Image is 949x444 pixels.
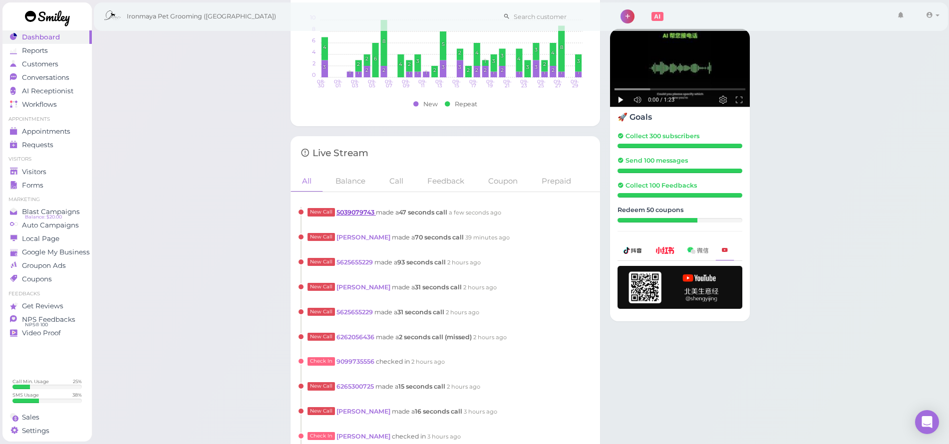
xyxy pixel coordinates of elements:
[308,382,335,390] div: New Call
[291,170,323,192] a: All
[2,125,92,138] a: Appointments
[408,69,410,76] text: 1
[22,33,60,41] span: Dashboard
[336,358,376,365] a: 9099735556
[687,247,708,253] img: wechat-a99521bb4f7854bbf8f190d1356e2cdb.png
[577,69,579,76] text: 1
[2,411,92,424] a: Sales
[530,170,583,192] a: Prepaid
[402,80,409,85] span: 09-09
[336,408,464,415] div: made a
[2,219,92,232] a: Auto Campaigns
[538,80,545,85] span: 09-25
[22,302,63,310] span: Get Reviews
[477,170,529,192] a: Coupon
[518,69,520,76] text: 1
[493,69,495,76] text: 1
[25,321,48,329] span: NPS® 100
[447,259,481,266] span: 09/29/2025 01:32pm
[473,334,507,341] span: 09/29/2025 01:03pm
[458,64,461,70] text: 3
[618,266,742,309] img: youtube-h-92280983ece59b2848f85fc261e8ffad.png
[2,313,92,326] a: NPS Feedbacks NPS® 100
[22,141,53,149] span: Requests
[458,49,461,56] text: 2
[308,258,335,266] div: New Call
[336,283,463,291] div: made a
[447,383,480,390] span: 09/29/2025 12:57pm
[2,272,92,286] a: Coupons
[336,233,465,241] div: made a
[22,73,69,82] span: Conversations
[22,100,57,109] span: Workflows
[2,98,92,111] a: Workflows
[555,80,562,85] span: 09-27
[22,315,75,324] span: NPS Feedbacks
[382,66,385,73] text: 2
[415,233,464,241] span: 70 seconds call
[336,408,392,415] a: [PERSON_NAME]
[308,233,335,241] div: New Call
[22,275,52,283] span: Coupons
[22,329,61,337] span: Video Proof
[308,283,335,291] div: New Call
[419,80,426,85] span: 09-11
[22,221,79,229] span: Auto Campaigns
[336,333,376,341] a: 6262056436
[436,80,443,85] span: 09-13
[417,69,419,76] text: 1
[336,233,392,241] a: [PERSON_NAME]
[291,136,600,170] div: Live Stream
[470,80,477,85] span: 09-17
[2,424,92,438] a: Settings
[22,427,49,435] span: Settings
[2,179,92,192] a: Forms
[425,69,427,76] text: 1
[308,333,335,341] div: New Call
[2,116,92,123] li: Appointments
[399,209,447,216] span: 47 seconds call
[22,261,66,270] span: Groupon Ads
[2,165,92,179] a: Visitors
[301,66,316,77] span: 0
[446,309,479,316] span: 09/29/2025 01:26pm
[336,258,374,266] a: 5625655229
[22,46,48,55] span: Reports
[22,234,59,243] span: Local Page
[336,433,392,440] a: [PERSON_NAME]
[2,44,92,57] a: Reports
[453,80,460,85] span: 09-15
[22,208,80,216] span: Blast Campaigns
[336,308,374,316] a: 5625655229
[308,432,335,440] div: Check In
[301,43,316,54] span: 4
[22,60,58,68] span: Customers
[2,196,92,203] li: Marketing
[433,66,436,73] text: 2
[301,54,316,66] span: 2
[399,61,402,67] text: 4
[504,80,511,85] span: 09-21
[397,308,444,316] span: 31 seconds call
[374,55,377,61] text: 6
[336,383,447,390] div: made a
[510,8,607,24] input: Search customer
[415,283,462,291] span: 31 seconds call
[385,80,392,85] span: 09-07
[323,64,326,70] text: 3
[2,245,92,259] a: Google My Business
[455,100,477,108] span: Repeat
[323,43,326,50] text: 4
[336,258,447,266] div: made a
[22,248,90,256] span: Google My Business
[408,61,411,67] text: 2
[2,299,92,313] a: Get Reviews
[12,392,39,398] div: SMS Usage
[2,290,92,297] li: Feedbacks
[22,168,46,176] span: Visitors
[501,52,504,59] text: 3
[335,80,342,85] span: 09-01
[551,49,555,56] text: 4
[487,80,494,85] span: 09-19
[484,58,486,64] text: 1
